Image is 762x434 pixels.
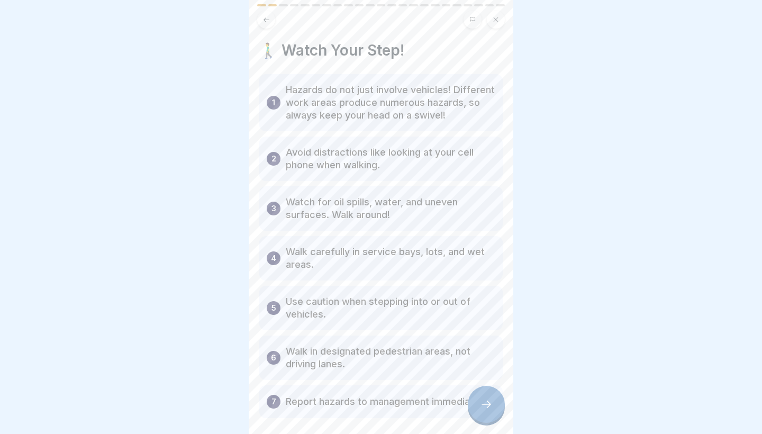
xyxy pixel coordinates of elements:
[286,395,489,408] p: Report hazards to management immediately.
[286,295,495,321] p: Use caution when stepping into or out of vehicles.
[286,146,495,171] p: Avoid distractions like looking at your cell phone when walking.
[271,351,276,364] p: 6
[272,96,275,109] p: 1
[271,252,276,265] p: 4
[271,395,276,408] p: 7
[259,41,503,59] h4: 🚶‍♂️ Watch Your Step!
[271,202,276,215] p: 3
[286,345,495,370] p: Walk in designated pedestrian areas, not driving lanes.
[271,302,276,314] p: 5
[286,246,495,271] p: Walk carefully in service bays, lots, and wet areas.
[286,84,495,122] p: Hazards do not just involve vehicles! Different work areas produce numerous hazards, so always ke...
[286,196,495,221] p: Watch for oil spills, water, and uneven surfaces. Walk around!
[271,152,276,165] p: 2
